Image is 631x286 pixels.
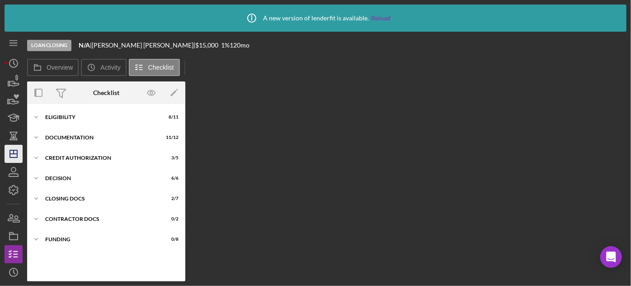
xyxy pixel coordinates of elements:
[221,42,230,49] div: 1 %
[230,42,250,49] div: 120 mo
[93,89,119,96] div: Checklist
[27,59,79,76] button: Overview
[100,64,120,71] label: Activity
[47,64,73,71] label: Overview
[162,216,179,222] div: 0 / 2
[45,114,156,120] div: Eligibility
[162,237,179,242] div: 0 / 8
[240,7,391,29] div: A new version of lenderfit is available.
[45,135,156,140] div: Documentation
[79,41,90,49] b: N/A
[162,176,179,181] div: 6 / 6
[45,216,156,222] div: Contractor Docs
[45,237,156,242] div: Funding
[162,155,179,161] div: 3 / 5
[162,114,179,120] div: 8 / 11
[162,135,179,140] div: 11 / 12
[79,42,92,49] div: |
[148,64,174,71] label: Checklist
[129,59,180,76] button: Checklist
[27,40,71,51] div: Loan Closing
[45,176,156,181] div: Decision
[195,41,218,49] span: $15,000
[45,155,156,161] div: CREDIT AUTHORIZATION
[600,246,622,268] div: Open Intercom Messenger
[81,59,126,76] button: Activity
[371,14,391,22] a: Reload
[45,196,156,201] div: CLOSING DOCS
[92,42,195,49] div: [PERSON_NAME] [PERSON_NAME] |
[162,196,179,201] div: 2 / 7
